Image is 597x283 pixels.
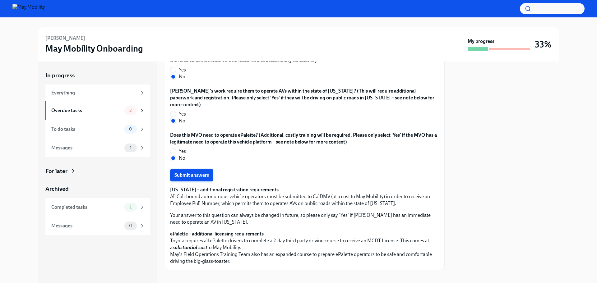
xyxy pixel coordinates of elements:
a: Everything [45,84,150,101]
span: 2 [126,108,135,113]
strong: substantial cost [173,244,207,250]
a: Archived [45,185,150,193]
span: 0 [125,127,136,131]
a: For later [45,167,150,175]
span: 1 [126,145,135,150]
span: No [179,117,185,124]
button: Submit answers [170,169,213,181]
a: Messages1 [45,139,150,157]
span: No [179,155,185,162]
span: No [179,73,185,80]
h3: 33% [535,39,552,50]
p: Toyota requires all ePalette drivers to complete a 2-day third party driving course to receive an... [170,231,439,265]
strong: ePalette – additional licensing requirements [170,231,264,237]
span: 0 [125,223,136,228]
div: For later [45,167,67,175]
label: [PERSON_NAME]'s work require them to operate AVs within the state of [US_STATE]? (This will requi... [170,88,439,108]
a: To do tasks0 [45,120,150,139]
a: In progress [45,71,150,80]
div: Messages [51,144,122,151]
div: Everything [51,89,137,96]
span: Yes [179,148,186,155]
div: Completed tasks [51,204,122,211]
p: All Cali-bound autonomous vehicle operators must be submitted to CalDMV (at a cost to May Mobilit... [170,186,439,207]
div: Messages [51,222,122,229]
div: Overdue tasks [51,107,122,114]
img: May Mobility [12,4,45,14]
span: Submit answers [174,172,209,178]
label: Does this MVO need to operate ePalette? (Additional, costly training will be required. Please onl... [170,132,439,145]
h6: [PERSON_NAME] [45,35,85,42]
h3: May Mobility Onboarding [45,43,143,54]
span: Yes [179,111,186,117]
div: To do tasks [51,126,122,133]
a: Overdue tasks2 [45,101,150,120]
strong: [US_STATE] – additional registration requirements [170,187,279,193]
span: Yes [179,66,186,73]
strong: My progress [468,38,494,45]
a: Completed tasks1 [45,198,150,217]
p: Your answer to this question can always be changed in future, so please only say "Yes' if [PERSON... [170,212,439,226]
span: 1 [126,205,135,209]
a: Messages0 [45,217,150,235]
